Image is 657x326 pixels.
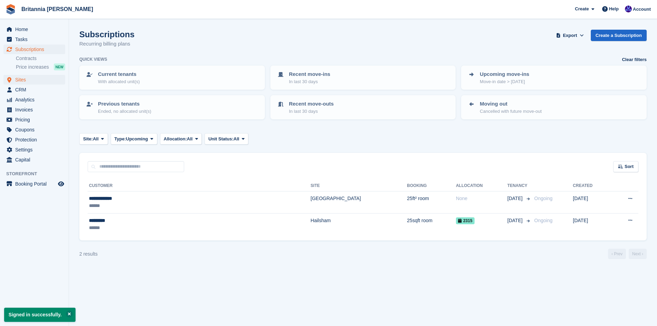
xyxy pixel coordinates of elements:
[271,96,455,119] a: Recent move-outs In last 30 days
[57,180,65,188] a: Preview store
[3,179,65,189] a: menu
[15,75,57,85] span: Sites
[3,45,65,54] a: menu
[3,34,65,44] a: menu
[622,56,647,63] a: Clear filters
[208,136,233,142] span: Unit Status:
[507,217,524,224] span: [DATE]
[16,55,65,62] a: Contracts
[480,108,541,115] p: Cancelled with future move-out
[15,105,57,115] span: Invoices
[83,136,93,142] span: Site:
[6,170,69,177] span: Storefront
[164,136,187,142] span: Allocation:
[4,308,76,322] p: Signed in successfully.
[15,155,57,165] span: Capital
[625,163,634,170] span: Sort
[160,133,202,145] button: Allocation: All
[16,64,49,70] span: Price increases
[591,30,647,41] a: Create a Subscription
[15,115,57,125] span: Pricing
[407,191,456,214] td: 25ft² room
[19,3,96,15] a: Britannia [PERSON_NAME]
[115,136,126,142] span: Type:
[126,136,148,142] span: Upcoming
[93,136,99,142] span: All
[3,135,65,145] a: menu
[15,85,57,95] span: CRM
[80,66,264,89] a: Current tenants With allocated unit(s)
[111,133,157,145] button: Type: Upcoming
[456,195,507,202] div: None
[555,30,585,41] button: Export
[3,95,65,105] a: menu
[289,108,334,115] p: In last 30 days
[16,63,65,71] a: Price increases NEW
[3,125,65,135] a: menu
[3,85,65,95] a: menu
[480,70,529,78] p: Upcoming move-ins
[15,34,57,44] span: Tasks
[289,70,330,78] p: Recent move-ins
[79,133,108,145] button: Site: All
[98,100,151,108] p: Previous tenants
[507,180,531,191] th: Tenancy
[462,66,646,89] a: Upcoming move-ins Move-in date > [DATE]
[480,100,541,108] p: Moving out
[98,70,140,78] p: Current tenants
[456,217,475,224] span: 2315
[15,24,57,34] span: Home
[79,40,135,48] p: Recurring billing plans
[3,115,65,125] a: menu
[609,6,619,12] span: Help
[15,125,57,135] span: Coupons
[6,4,16,14] img: stora-icon-8386f47178a22dfd0bd8f6a31ec36ba5ce8667c1dd55bd0f319d3a0aa187defe.svg
[607,249,648,259] nav: Page
[3,155,65,165] a: menu
[456,180,507,191] th: Allocation
[3,105,65,115] a: menu
[15,95,57,105] span: Analytics
[54,63,65,70] div: NEW
[573,213,611,235] td: [DATE]
[311,191,407,214] td: [GEOGRAPHIC_DATA]
[205,133,248,145] button: Unit Status: All
[271,66,455,89] a: Recent move-ins In last 30 days
[233,136,239,142] span: All
[88,180,311,191] th: Customer
[575,6,589,12] span: Create
[625,6,632,12] img: Simon Clark
[289,100,334,108] p: Recent move-outs
[15,179,57,189] span: Booking Portal
[534,196,553,201] span: Ongoing
[80,96,264,119] a: Previous tenants Ended, no allocated unit(s)
[407,213,456,235] td: 25sqft room
[187,136,193,142] span: All
[15,135,57,145] span: Protection
[629,249,647,259] a: Next
[462,96,646,119] a: Moving out Cancelled with future move-out
[573,180,611,191] th: Created
[3,75,65,85] a: menu
[507,195,524,202] span: [DATE]
[15,145,57,155] span: Settings
[15,45,57,54] span: Subscriptions
[480,78,529,85] p: Move-in date > [DATE]
[311,180,407,191] th: Site
[79,30,135,39] h1: Subscriptions
[633,6,651,13] span: Account
[289,78,330,85] p: In last 30 days
[3,24,65,34] a: menu
[3,145,65,155] a: menu
[98,108,151,115] p: Ended, no allocated unit(s)
[407,180,456,191] th: Booking
[79,56,107,62] h6: Quick views
[534,218,553,223] span: Ongoing
[79,250,98,258] div: 2 results
[608,249,626,259] a: Previous
[98,78,140,85] p: With allocated unit(s)
[311,213,407,235] td: Hailsham
[573,191,611,214] td: [DATE]
[563,32,577,39] span: Export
